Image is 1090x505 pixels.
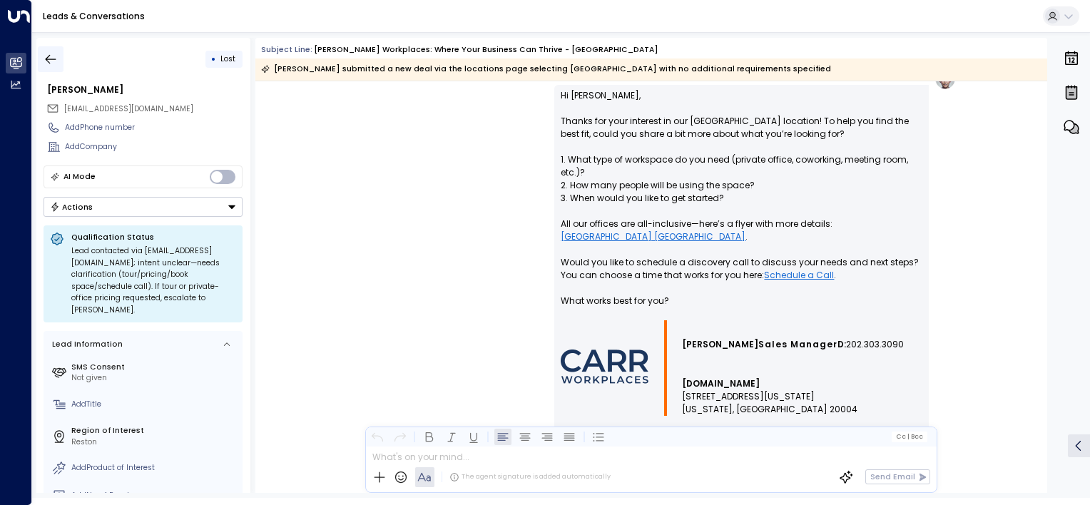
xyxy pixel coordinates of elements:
[261,62,831,76] div: [PERSON_NAME] submitted a new deal via the locations page selecting [GEOGRAPHIC_DATA] with no add...
[682,377,760,390] a: [DOMAIN_NAME]
[369,428,386,445] button: Undo
[682,338,758,351] span: [PERSON_NAME]
[71,462,238,474] div: AddProduct of Interest
[65,141,243,153] div: AddCompany
[50,202,93,212] div: Actions
[71,425,238,437] label: Region of Interest
[64,103,193,114] span: [EMAIL_ADDRESS][DOMAIN_NAME]
[65,122,243,133] div: AddPhone number
[561,320,922,416] div: Signature
[47,83,243,96] div: [PERSON_NAME]
[846,338,904,351] span: 202.303.3090
[449,472,611,482] div: The agent signature is added automatically
[43,10,145,22] a: Leads & Conversations
[71,372,238,384] div: Not given
[391,428,408,445] button: Redo
[758,338,837,351] span: Sales Manager
[561,230,745,243] a: [GEOGRAPHIC_DATA] [GEOGRAPHIC_DATA]
[896,433,923,440] span: Cc Bcc
[71,245,236,316] div: Lead contacted via [EMAIL_ADDRESS][DOMAIN_NAME]; intent unclear—needs clarification (tour/pricing...
[837,338,846,351] span: D:
[49,339,123,350] div: Lead Information
[892,432,927,442] button: Cc|Bcc
[71,362,238,373] label: SMS Consent
[261,44,312,55] span: Subject Line:
[682,390,857,416] span: [STREET_ADDRESS][US_STATE] [US_STATE], [GEOGRAPHIC_DATA] 20004
[71,232,236,243] p: Qualification Status
[561,89,922,320] p: Hi [PERSON_NAME], Thanks for your interest in our [GEOGRAPHIC_DATA] location! To help you find th...
[64,103,193,115] span: alexa.mart0303@gmail.com
[211,49,216,68] div: •
[44,197,243,217] button: Actions
[764,269,834,282] a: Schedule a Call
[314,44,658,56] div: [PERSON_NAME] Workplaces: Where Your Business Can Thrive - [GEOGRAPHIC_DATA]
[63,170,96,184] div: AI Mode
[561,350,648,384] img: AIorK4wmdUJwxG-Ohli4_RqUq38BnJAHKKEYH_xSlvu27wjOc-0oQwkM4SVe9z6dKjMHFqNbWJnNn1sJRSAT
[71,399,238,410] div: AddTitle
[44,197,243,217] div: Button group with a nested menu
[220,53,235,64] span: Lost
[71,490,238,501] div: AddNo. of People
[907,433,909,440] span: |
[71,437,238,448] div: Reston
